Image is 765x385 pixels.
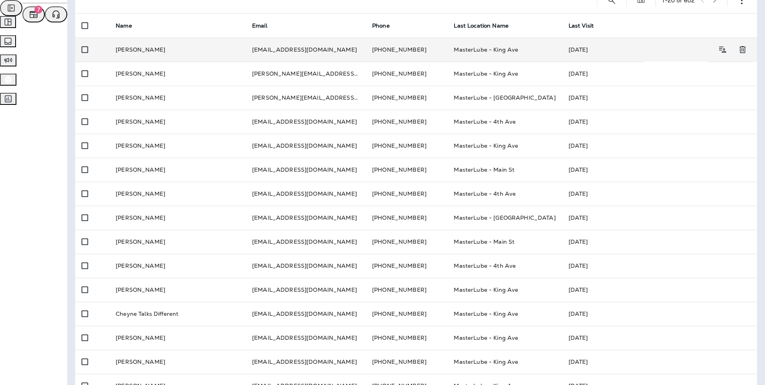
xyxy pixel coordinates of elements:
td: [PHONE_NUMBER] [366,254,447,278]
td: [EMAIL_ADDRESS][DOMAIN_NAME] [246,350,366,374]
td: [PERSON_NAME] [109,182,246,206]
td: MasterLube - Main St [447,230,562,254]
td: [EMAIL_ADDRESS][DOMAIN_NAME] [246,278,366,302]
td: MasterLube - 4th Ave [447,254,562,278]
td: [PHONE_NUMBER] [366,182,447,206]
td: [DATE] [562,86,757,110]
td: [PHONE_NUMBER] [366,230,447,254]
td: MasterLube - Main St [447,158,562,182]
td: [PHONE_NUMBER] [366,206,447,230]
td: MasterLube - [GEOGRAPHIC_DATA] [447,206,562,230]
td: [PHONE_NUMBER] [366,278,447,302]
td: [PERSON_NAME] [109,326,246,350]
td: MasterLube - King Ave [447,326,562,350]
td: [PHONE_NUMBER] [366,302,447,326]
td: Cheyne Talks Different [109,302,246,326]
td: [EMAIL_ADDRESS][DOMAIN_NAME] [246,38,366,62]
button: 7 [22,6,45,22]
td: [PHONE_NUMBER] [366,134,447,158]
td: [PERSON_NAME] [109,278,246,302]
td: MasterLube - [GEOGRAPHIC_DATA] [447,86,562,110]
td: [DATE] [562,38,644,62]
td: [PERSON_NAME] [109,230,246,254]
td: MasterLube - King Ave [447,350,562,374]
td: [DATE] [562,326,757,350]
span: Name [116,22,132,29]
td: [PHONE_NUMBER] [366,326,447,350]
td: MasterLube - King Ave [447,62,562,86]
td: [PERSON_NAME] [109,86,246,110]
td: MasterLube - King Ave [447,278,562,302]
td: [EMAIL_ADDRESS][DOMAIN_NAME] [246,134,366,158]
td: [PERSON_NAME] [109,134,246,158]
td: [PERSON_NAME][EMAIL_ADDRESS][DOMAIN_NAME] [246,86,366,110]
td: [PERSON_NAME] [109,38,246,62]
td: [DATE] [562,206,757,230]
button: Remove Customer [735,42,751,58]
td: [PERSON_NAME] [109,206,246,230]
td: [DATE] [562,278,757,302]
td: [EMAIL_ADDRESS][DOMAIN_NAME] [246,206,366,230]
td: [PHONE_NUMBER] [366,110,447,134]
td: [PHONE_NUMBER] [366,62,447,86]
span: Last Visit [569,22,594,29]
button: View Customer [714,42,731,58]
td: MasterLube - King Ave [447,134,562,158]
td: [DATE] [562,350,757,374]
td: [DATE] [562,254,757,278]
td: [PHONE_NUMBER] [366,350,447,374]
td: [PHONE_NUMBER] [366,158,447,182]
td: [PERSON_NAME][EMAIL_ADDRESS][PERSON_NAME][DOMAIN_NAME] [246,62,366,86]
span: Phone [372,22,390,29]
td: [EMAIL_ADDRESS][DOMAIN_NAME] [246,110,366,134]
td: [DATE] [562,158,757,182]
td: [EMAIL_ADDRESS][DOMAIN_NAME] [246,158,366,182]
td: [PERSON_NAME] [109,158,246,182]
span: Email [252,22,267,29]
td: [DATE] [562,230,757,254]
td: [DATE] [562,62,757,86]
td: [PERSON_NAME] [109,110,246,134]
td: [PHONE_NUMBER] [366,86,447,110]
td: [PERSON_NAME] [109,254,246,278]
td: [EMAIL_ADDRESS][DOMAIN_NAME] [246,254,366,278]
td: [DATE] [562,134,757,158]
td: MasterLube - 4th Ave [447,182,562,206]
td: [EMAIL_ADDRESS][DOMAIN_NAME] [246,302,366,326]
td: [EMAIL_ADDRESS][DOMAIN_NAME] [246,326,366,350]
td: [EMAIL_ADDRESS][DOMAIN_NAME] [246,230,366,254]
td: MasterLube - King Ave [447,38,562,62]
td: [PERSON_NAME] [109,62,246,86]
td: MasterLube - 4th Ave [447,110,562,134]
td: [PERSON_NAME] [109,350,246,374]
td: [DATE] [562,302,757,326]
span: Last Location Name [454,22,509,29]
td: [EMAIL_ADDRESS][DOMAIN_NAME] [246,182,366,206]
td: [PHONE_NUMBER] [366,38,447,62]
td: [DATE] [562,182,757,206]
td: MasterLube - King Ave [447,302,562,326]
td: [DATE] [562,110,757,134]
span: 7 [34,6,42,14]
